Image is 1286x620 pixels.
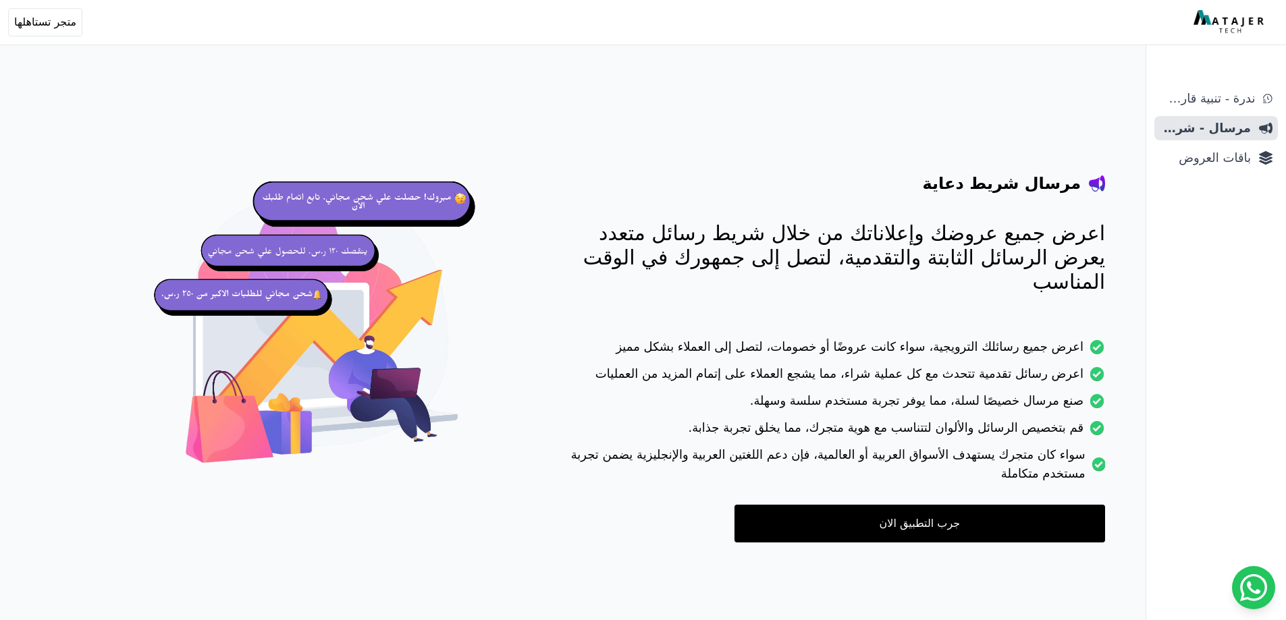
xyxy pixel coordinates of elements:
[734,505,1105,542] a: جرب التطبيق الان
[1160,148,1251,167] span: باقات العروض
[549,445,1105,491] li: سواء كان متجرك يستهدف الأسواق العربية أو العالمية، فإن دعم اللغتين العربية والإنجليزية يضمن تجربة...
[1194,10,1267,34] img: MatajerTech Logo
[14,14,76,30] span: متجر تستاهلها
[923,173,1081,194] h4: مرسال شريط دعاية
[549,391,1105,418] li: صنع مرسال خصيصًا لسلة، مما يوفر تجربة مستخدم سلسة وسهلة.
[149,162,495,507] img: hero
[1160,89,1255,108] span: ندرة - تنبية قارب علي النفاذ
[549,221,1105,294] p: اعرض جميع عروضك وإعلاناتك من خلال شريط رسائل متعدد يعرض الرسائل الثابتة والتقدمية، لتصل إلى جمهور...
[549,418,1105,445] li: قم بتخصيص الرسائل والألوان لتتناسب مع هوية متجرك، مما يخلق تجربة جذابة.
[549,364,1105,391] li: اعرض رسائل تقدمية تتحدث مع كل عملية شراء، مما يشجع العملاء على إتمام المزيد من العمليات
[8,8,82,36] button: متجر تستاهلها
[1160,119,1251,138] span: مرسال - شريط دعاية
[549,337,1105,364] li: اعرض جميع رسائلك الترويجية، سواء كانت عروضًا أو خصومات، لتصل إلى العملاء بشكل مميز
